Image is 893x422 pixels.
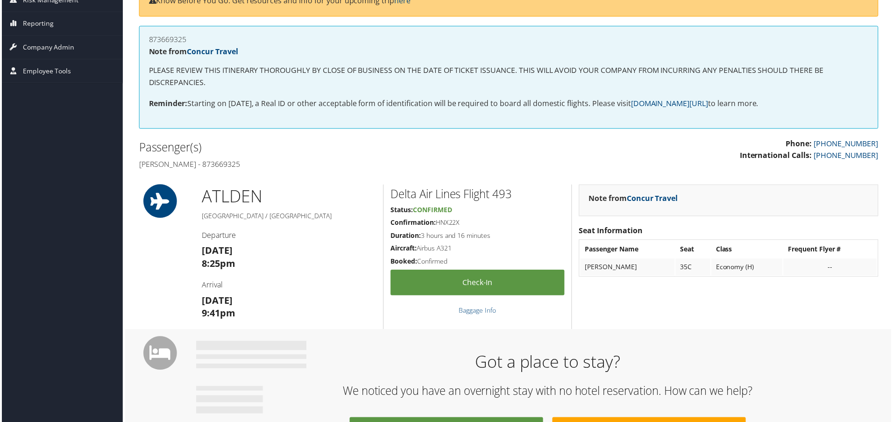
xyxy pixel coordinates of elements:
[390,219,565,229] h5: HNX22X
[148,36,871,43] h4: 873669325
[21,12,52,36] span: Reporting
[201,186,376,209] h1: ATL DEN
[787,139,814,150] strong: Phone:
[201,308,234,321] strong: 9:41pm
[390,187,565,203] h2: Delta Air Lines Flight 493
[148,47,237,57] strong: Note from
[713,242,784,259] th: Class
[390,245,417,254] strong: Aircraft:
[713,260,784,277] td: Economy (H)
[741,151,814,161] strong: International Calls:
[201,295,232,308] strong: [DATE]
[390,258,565,267] h5: Confirmed
[677,260,712,277] td: 35C
[413,207,452,215] span: Confirmed
[580,227,644,237] strong: Seat Information
[390,245,565,254] h5: Airbus A321
[628,194,679,204] a: Concur Travel
[581,242,676,259] th: Passenger Name
[201,231,376,242] h4: Departure
[201,213,376,222] h5: [GEOGRAPHIC_DATA] / [GEOGRAPHIC_DATA]
[390,207,413,215] strong: Status:
[148,65,871,89] p: PLEASE REVIEW THIS ITINERARY THOROUGHLY BY CLOSE OF BUSINESS ON THE DATE OF TICKET ISSUANCE. THIS...
[581,260,676,277] td: [PERSON_NAME]
[186,47,237,57] a: Concur Travel
[390,232,565,242] h5: 3 hours and 16 minutes
[815,151,880,161] a: [PHONE_NUMBER]
[790,264,874,272] div: --
[390,219,436,228] strong: Confirmation:
[148,99,186,109] strong: Reminder:
[459,308,496,316] a: Baggage Info
[138,160,502,170] h4: [PERSON_NAME] - 873669325
[390,232,421,241] strong: Duration:
[201,258,234,271] strong: 8:25pm
[815,139,880,150] a: [PHONE_NUMBER]
[148,98,871,110] p: Starting on [DATE], a Real ID or other acceptable form of identification will be required to boar...
[138,140,502,156] h2: Passenger(s)
[390,258,417,267] strong: Booked:
[677,242,712,259] th: Seat
[201,281,376,291] h4: Arrival
[390,271,565,297] a: Check-in
[201,245,232,258] strong: [DATE]
[589,194,679,204] strong: Note from
[785,242,879,259] th: Frequent Flyer #
[21,36,73,59] span: Company Admin
[632,99,709,109] a: [DOMAIN_NAME][URL]
[21,60,70,83] span: Employee Tools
